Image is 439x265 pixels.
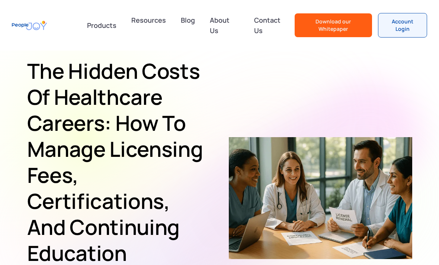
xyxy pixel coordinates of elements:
a: Account Login [378,13,427,38]
a: Download our Whitepaper [295,13,372,37]
a: Resources [127,12,170,39]
a: Blog [176,12,199,39]
div: Account Login [384,18,421,33]
div: Download our Whitepaper [301,18,366,33]
a: home [12,17,47,34]
div: Products [83,18,121,33]
a: Contact Us [250,12,295,39]
a: About Us [205,12,244,39]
